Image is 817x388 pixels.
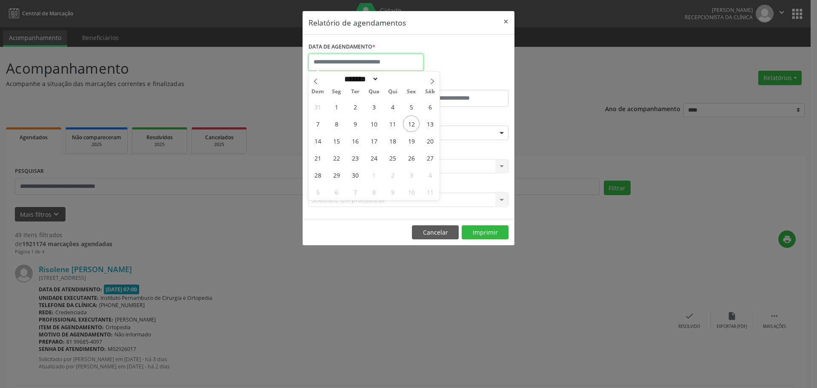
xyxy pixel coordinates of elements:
span: Setembro 7, 2025 [309,115,326,132]
span: Outubro 11, 2025 [422,184,438,200]
button: Close [497,11,514,32]
span: Setembro 8, 2025 [328,115,345,132]
span: Setembro 29, 2025 [328,167,345,183]
span: Setembro 22, 2025 [328,149,345,166]
span: Setembro 27, 2025 [422,149,438,166]
span: Setembro 24, 2025 [366,149,382,166]
span: Ter [346,89,365,95]
span: Setembro 21, 2025 [309,149,326,166]
span: Dom [309,89,327,95]
span: Setembro 14, 2025 [309,132,326,149]
span: Setembro 18, 2025 [384,132,401,149]
span: Setembro 11, 2025 [384,115,401,132]
span: Agosto 31, 2025 [309,98,326,115]
span: Outubro 4, 2025 [422,167,438,183]
button: Imprimir [462,225,508,240]
select: Month [341,75,379,83]
label: DATA DE AGENDAMENTO [309,40,375,54]
span: Outubro 9, 2025 [384,184,401,200]
span: Setembro 3, 2025 [366,98,382,115]
span: Outubro 6, 2025 [328,184,345,200]
span: Setembro 4, 2025 [384,98,401,115]
input: Year [379,75,407,83]
span: Setembro 30, 2025 [347,167,363,183]
span: Sáb [421,89,440,95]
span: Outubro 8, 2025 [366,184,382,200]
span: Setembro 28, 2025 [309,167,326,183]
span: Setembro 9, 2025 [347,115,363,132]
span: Setembro 6, 2025 [422,98,438,115]
span: Setembro 12, 2025 [403,115,420,132]
span: Qui [383,89,402,95]
span: Setembro 15, 2025 [328,132,345,149]
span: Setembro 17, 2025 [366,132,382,149]
span: Setembro 5, 2025 [403,98,420,115]
span: Outubro 7, 2025 [347,184,363,200]
span: Outubro 10, 2025 [403,184,420,200]
span: Setembro 20, 2025 [422,132,438,149]
span: Setembro 10, 2025 [366,115,382,132]
h5: Relatório de agendamentos [309,17,406,28]
span: Outubro 1, 2025 [366,167,382,183]
span: Setembro 13, 2025 [422,115,438,132]
button: Cancelar [412,225,459,240]
span: Outubro 5, 2025 [309,184,326,200]
span: Sex [402,89,421,95]
label: ATÉ [411,77,508,90]
span: Setembro 2, 2025 [347,98,363,115]
span: Setembro 1, 2025 [328,98,345,115]
span: Qua [365,89,383,95]
span: Setembro 23, 2025 [347,149,363,166]
span: Setembro 26, 2025 [403,149,420,166]
span: Outubro 3, 2025 [403,167,420,183]
span: Setembro 16, 2025 [347,132,363,149]
span: Seg [327,89,346,95]
span: Setembro 25, 2025 [384,149,401,166]
span: Setembro 19, 2025 [403,132,420,149]
span: Outubro 2, 2025 [384,167,401,183]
